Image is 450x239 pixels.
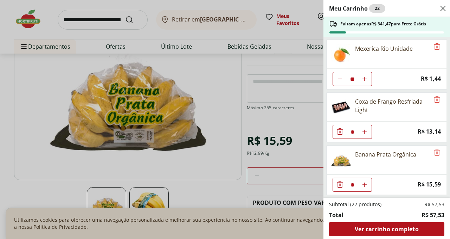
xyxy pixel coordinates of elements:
[329,211,343,219] span: Total
[369,4,385,13] div: 22
[433,148,441,157] button: Remove
[331,97,351,117] img: Principal
[422,211,444,219] span: R$ 57,53
[421,74,441,84] span: R$ 1,44
[358,178,372,192] button: Aumentar Quantidade
[329,4,385,13] h2: Meu Carrinho
[424,201,444,208] span: R$ 57,53
[331,150,351,170] img: Banana Prata Orgânica
[418,180,441,189] span: R$ 15,59
[433,43,441,51] button: Remove
[358,125,372,139] button: Aumentar Quantidade
[331,44,351,64] img: Foto 1 Mexerica Rio Unidade
[433,96,441,104] button: Remove
[355,150,416,159] div: Banana Prata Orgânica
[333,125,347,139] button: Diminuir Quantidade
[355,226,418,232] span: Ver carrinho completo
[333,72,347,86] button: Diminuir Quantidade
[358,72,372,86] button: Aumentar Quantidade
[340,21,426,27] span: Faltam apenas R$ 341,47 para Frete Grátis
[329,222,444,236] a: Ver carrinho completo
[355,97,430,114] div: Coxa de Frango Resfriada Light
[347,125,358,139] input: Quantidade Atual
[329,201,381,208] span: Subtotal (22 produtos)
[347,178,358,191] input: Quantidade Atual
[347,72,358,86] input: Quantidade Atual
[355,44,413,53] div: Mexerica Rio Unidade
[418,127,441,136] span: R$ 13,14
[333,178,347,192] button: Diminuir Quantidade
